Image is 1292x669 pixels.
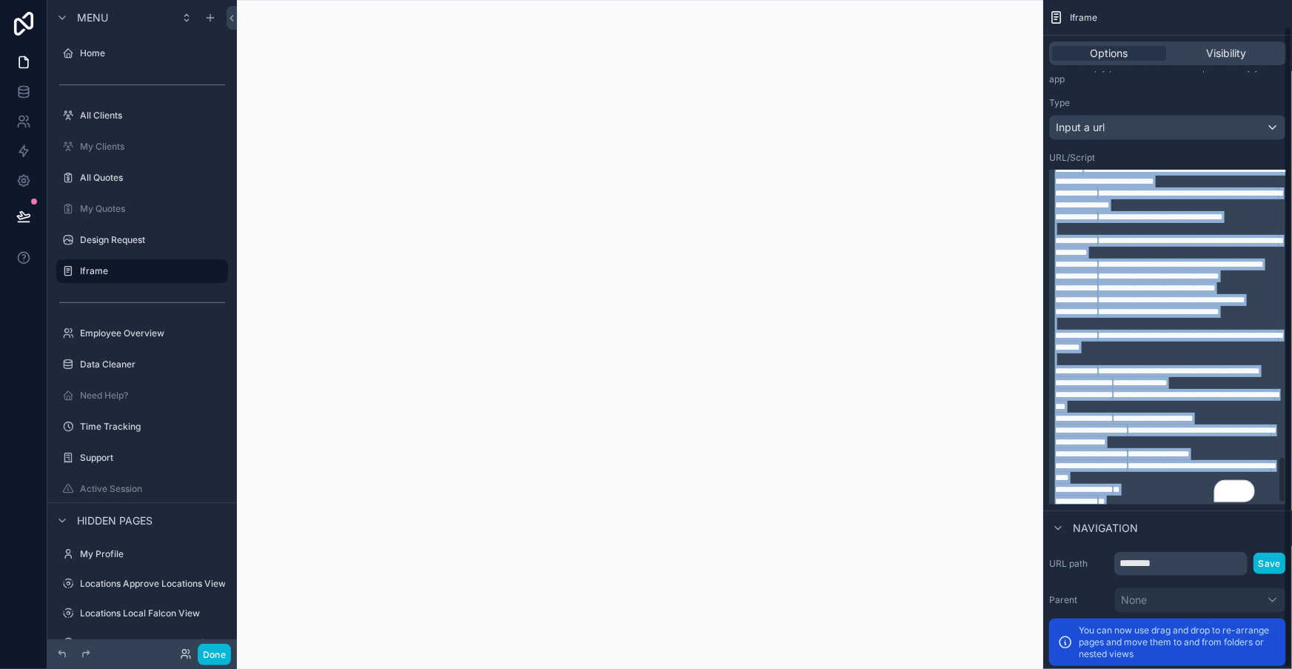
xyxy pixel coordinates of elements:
label: Locations Approve Locations View [80,578,226,590]
label: Parent [1049,594,1108,606]
label: My Profile [80,548,225,560]
label: URL/Script [1049,152,1095,164]
a: Home [56,41,228,65]
span: Hidden pages [77,513,153,528]
label: All Quotes [80,172,225,184]
span: Menu [77,10,108,25]
a: My Quotes [56,197,228,221]
button: Done [198,644,231,665]
label: Active Session [80,483,225,495]
button: Save [1253,553,1286,574]
label: Iframe [80,265,219,277]
label: Need Help? [80,390,225,402]
a: Design Request [56,228,228,252]
a: Locations Local Falcon View [56,602,228,625]
a: Iframe [56,259,228,283]
label: Design Request [80,234,225,246]
a: All Quotes [56,166,228,190]
label: Time Tracking [80,421,225,433]
span: Options [1091,46,1128,61]
label: Data Cleaner [80,359,225,370]
a: Data Cleaner [56,353,228,376]
a: Locations Approve Locations View [56,572,228,596]
a: Time Tracking [56,415,228,439]
label: Employee Overview [80,327,225,339]
label: Locations Local Falcon View [80,608,225,619]
span: None [1121,593,1147,608]
a: All Clients [56,104,228,127]
label: Home [80,47,225,59]
a: Support [56,446,228,470]
a: My Clients [56,135,228,159]
label: URL path [1049,558,1108,570]
button: None [1114,588,1286,613]
span: Iframe [1070,12,1097,24]
label: Support [80,452,225,464]
label: My Quotes [80,203,225,215]
label: Type [1049,97,1070,109]
a: Need Help? [56,384,228,407]
p: You can now use drag and drop to re-arrange pages and move them to and from folders or nested views [1079,625,1277,660]
a: Employee Overview [56,322,228,345]
label: Locations Bright Local View (clone) [80,637,228,649]
span: Navigation [1073,521,1138,536]
a: Active Session [56,477,228,501]
a: Locations Bright Local View (clone) [56,631,228,655]
span: Visibility [1206,46,1246,61]
button: Input a url [1049,115,1286,140]
label: All Clients [80,110,225,122]
a: My Profile [56,542,228,566]
span: Input a url [1056,120,1105,135]
div: scrollable content [1049,170,1286,505]
label: My Clients [80,141,225,153]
